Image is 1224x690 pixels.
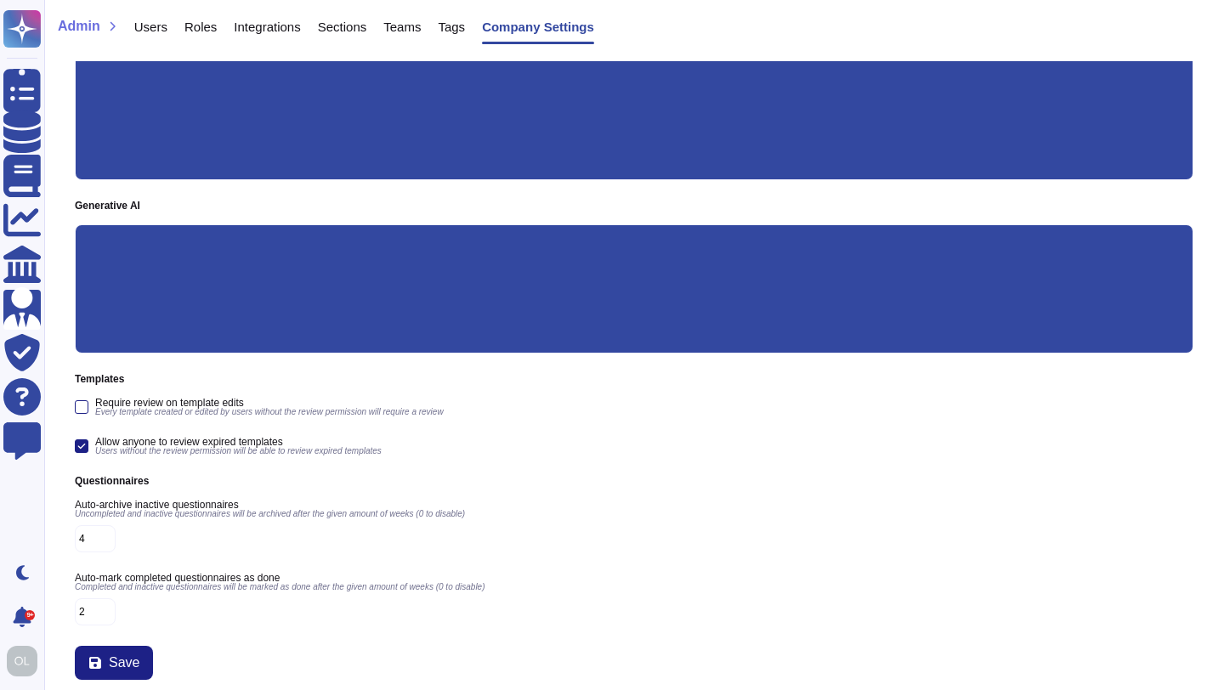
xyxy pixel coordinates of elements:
input: Number of weeks [75,525,116,552]
span: Generative AI [75,201,1193,211]
span: Company Settings [482,20,594,33]
span: Users without the review permission will be able to review expired templates [95,447,382,455]
span: Every template created or edited by users without the review permission will require a review [95,408,444,416]
span: Admin [58,20,100,33]
input: Number of weeks [75,598,116,625]
img: user [7,646,37,676]
span: Tags [438,20,465,33]
span: Save [109,656,139,670]
button: user [3,642,49,680]
span: Completed and inactive questionnaires will be marked as done after the given amount of weeks (0 t... [75,583,1193,591]
div: 9+ [25,610,35,620]
span: Allow anyone to review expired templates [95,437,382,447]
span: Teams [383,20,421,33]
span: Integrations [234,20,300,33]
button: Save [75,646,153,680]
span: Templates [75,374,1193,384]
span: Require review on template edits [95,398,444,408]
span: Auto-mark completed questionnaires as done [75,573,1193,583]
span: Auto-archive inactive questionnaires [75,500,1193,510]
span: Users [134,20,167,33]
span: Questionnaires [75,476,1193,486]
span: Sections [318,20,367,33]
span: Roles [184,20,217,33]
span: Uncompleted and inactive questionnaires will be archived after the given amount of weeks (0 to di... [75,510,1193,518]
